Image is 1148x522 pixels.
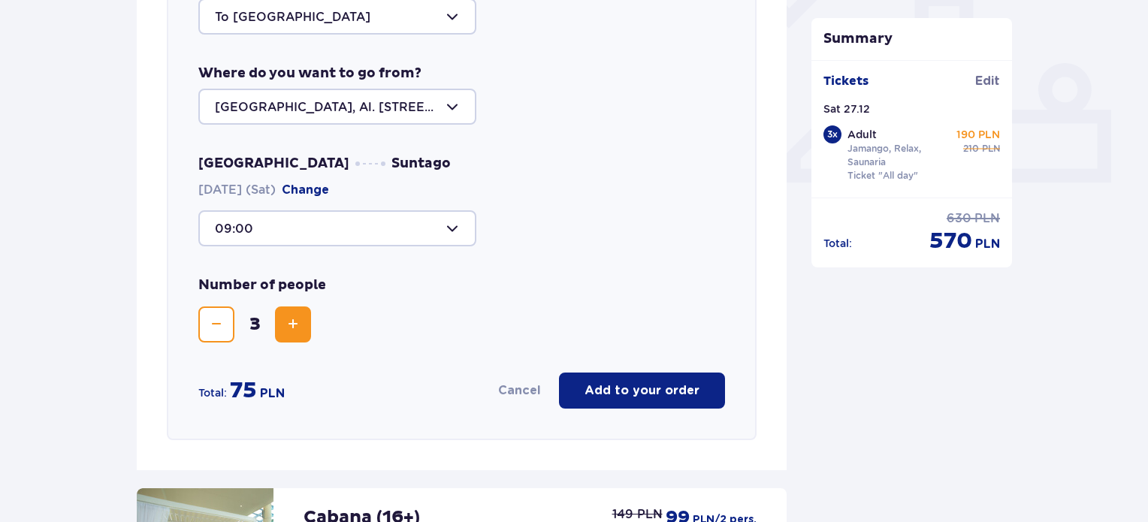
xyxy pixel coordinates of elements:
p: Adult [847,127,877,142]
span: [GEOGRAPHIC_DATA] [198,155,349,173]
button: Decrease [198,306,234,342]
p: Jamango, Relax, Saunaria [847,142,951,169]
span: 210 [963,142,979,155]
p: Summary [811,30,1013,48]
p: Sat 27.12 [823,101,870,116]
span: PLN [982,142,1000,155]
button: Cancel [498,382,541,399]
span: 3 [237,313,272,336]
span: Edit [975,73,1000,89]
span: [DATE] (Sat) [198,182,329,198]
p: Ticket "All day" [847,169,918,183]
p: Number of people [198,276,326,294]
span: 570 [929,227,972,255]
span: PLN [260,385,285,402]
span: 75 [230,376,257,405]
button: Change [282,182,329,198]
p: Total : [823,236,852,251]
span: PLN [975,236,1000,252]
button: Add to your order [559,373,725,409]
div: 3 x [823,125,841,143]
p: 190 PLN [956,127,1000,142]
span: Suntago [391,155,451,173]
p: Tickets [823,73,869,89]
span: PLN [974,210,1000,227]
p: Where do you want to go from? [198,65,421,83]
p: Total: [198,385,227,400]
span: 630 [947,210,971,227]
img: dots [355,161,385,166]
p: Add to your order [585,382,699,399]
button: Increase [275,306,311,342]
